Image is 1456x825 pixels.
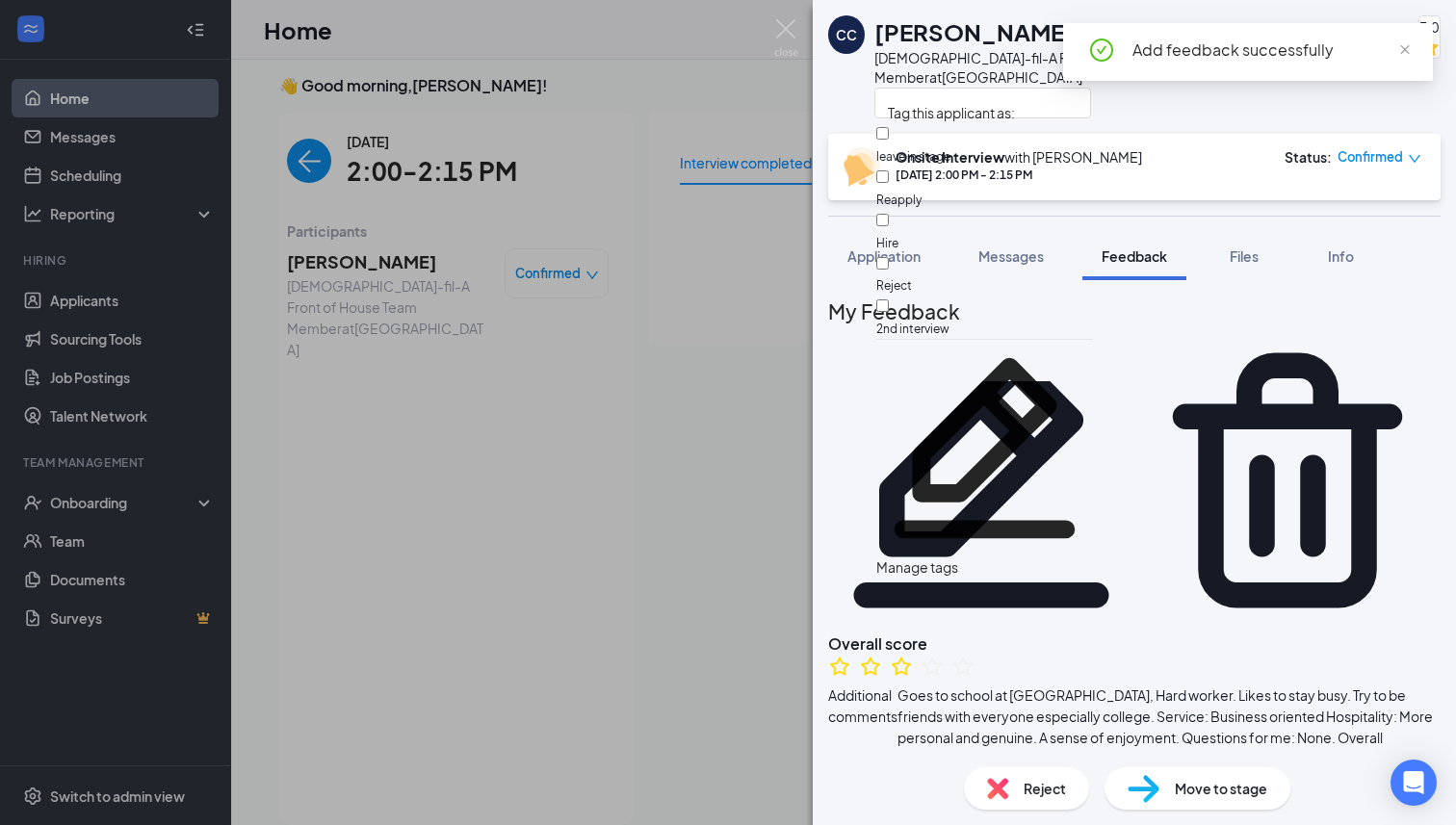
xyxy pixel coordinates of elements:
[951,655,975,678] svg: StarBorder
[876,257,889,270] input: Reject
[876,299,889,312] input: 2nd interview
[1398,43,1412,57] span: close
[876,170,889,183] input: Reapply
[836,25,857,44] div: CC
[1102,247,1167,265] span: Feedback
[828,655,851,678] svg: StarBorder
[1090,39,1113,62] span: check-circle
[876,322,949,336] span: 2nd interview
[1132,39,1410,62] div: Add feedback successfully
[828,633,1441,655] h3: Overall score
[859,655,882,678] svg: StarBorder
[876,193,922,207] span: Reapply
[1230,247,1259,265] span: Files
[876,214,889,226] input: Hire
[876,92,1027,125] span: Tag this applicant as:
[847,247,921,265] span: Application
[1285,147,1332,167] div: Status :
[1338,147,1403,167] span: Confirmed
[876,556,1093,578] div: Manage tags
[874,15,1074,48] h1: [PERSON_NAME]
[1134,327,1441,633] svg: Trash
[876,278,912,293] span: Reject
[874,48,1376,87] div: [DEMOGRAPHIC_DATA]-fil-A Front of House Team Member at [GEOGRAPHIC_DATA]
[876,340,1093,556] svg: Pencil
[1175,778,1267,799] span: Move to stage
[1386,15,1409,39] svg: Ellipses
[1419,16,1440,38] span: 3.0
[890,655,913,678] svg: StarBorder
[1391,760,1437,806] div: Open Intercom Messenger
[1328,247,1354,265] span: Info
[876,149,950,164] span: leave in stage
[828,296,1441,327] h2: My Feedback
[828,327,1134,633] svg: Pencil
[1024,778,1066,799] span: Reject
[1408,152,1421,166] span: down
[876,127,889,140] input: leave in stage
[876,236,898,250] span: Hire
[921,655,944,678] svg: StarBorder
